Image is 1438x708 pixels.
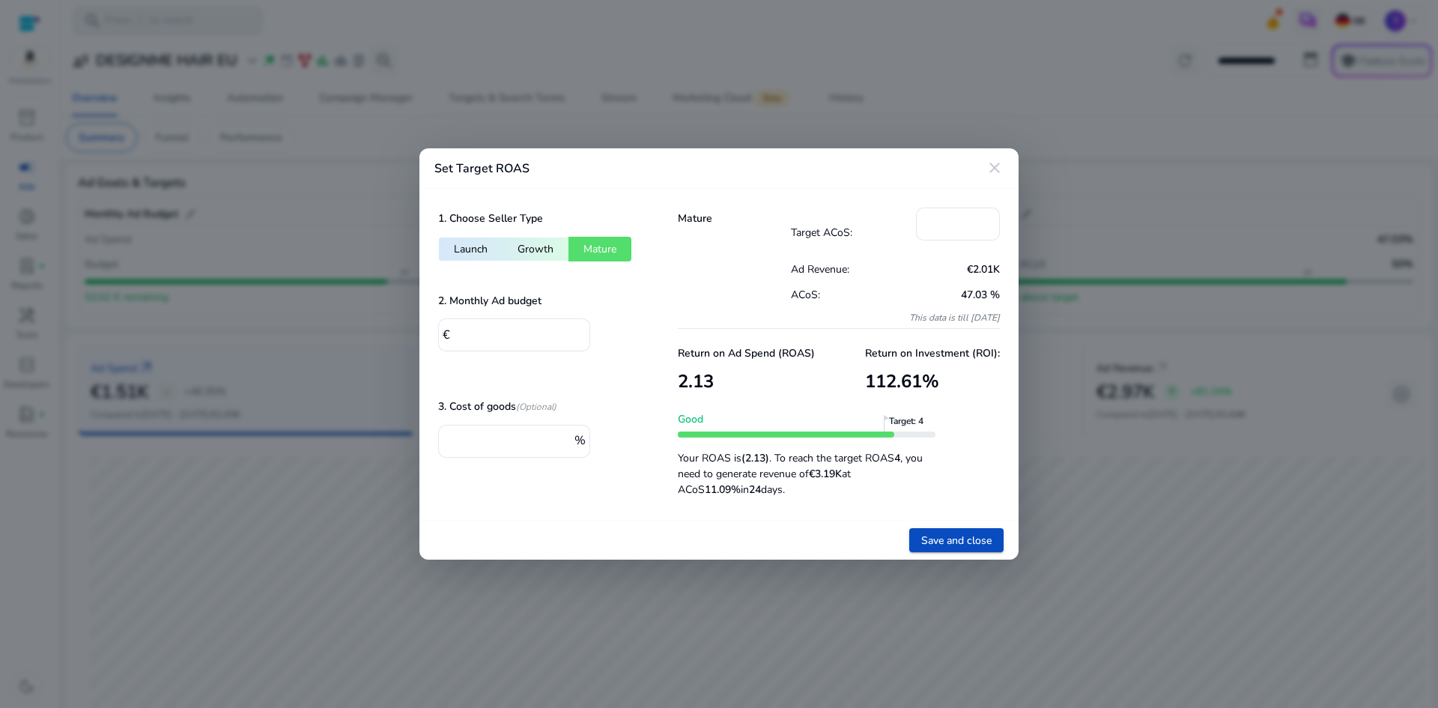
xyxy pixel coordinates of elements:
[434,162,530,176] h4: Set Target ROAS
[791,225,917,240] p: Target ACoS:
[568,237,631,261] button: Mature
[865,371,1000,393] h3: 112.61
[443,327,450,343] span: €
[895,287,1000,303] p: 47.03 %
[894,451,900,465] b: 4
[678,411,935,427] p: Good
[678,443,935,497] p: Your ROAS is . To reach the target ROAS , you need to generate revenue of at ACoS in days.
[516,401,556,413] i: (Optional)
[986,159,1004,177] mat-icon: close
[749,482,761,497] b: 24
[889,415,941,438] span: Target: 4
[922,369,939,393] span: %
[438,401,556,414] h5: 3. Cost of goods
[438,237,503,261] button: Launch
[909,528,1004,552] button: Save and close
[809,467,842,481] b: €3.19K
[503,237,568,261] button: Growth
[678,371,815,393] h3: 2.13
[438,295,541,308] h5: 2. Monthly Ad budget
[705,482,741,497] b: 11.09%
[574,432,586,449] span: %
[791,312,1001,324] p: This data is till [DATE]
[678,213,791,226] h5: Mature
[921,533,992,548] span: Save and close
[865,345,1000,361] p: Return on Investment (ROI):
[895,261,1000,277] p: €2.01K
[741,451,769,465] b: (2.13)
[678,345,815,361] p: Return on Ad Spend (ROAS)
[791,287,896,303] p: ACoS:
[438,213,543,226] h5: 1. Choose Seller Type
[791,261,896,277] p: Ad Revenue:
